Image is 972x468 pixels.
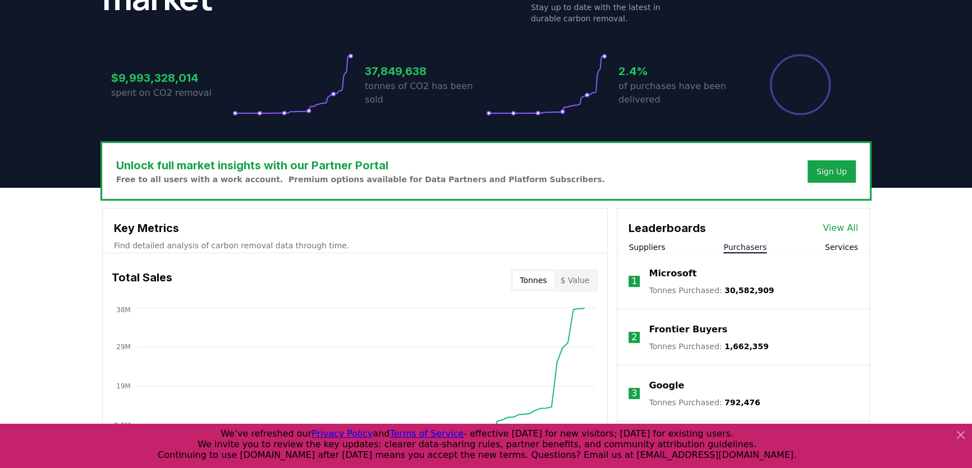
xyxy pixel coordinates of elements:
[116,157,605,174] h3: Unlock full market insights with our Partner Portal
[725,398,760,407] span: 792,476
[116,343,131,351] tspan: 29M
[649,267,696,280] a: Microsoft
[631,331,637,344] p: 2
[649,285,774,296] p: Tonnes Purchased :
[111,69,232,86] h3: $9,993,328,014
[513,271,553,289] button: Tonnes
[618,80,740,106] p: of purchases have been delivered
[817,166,847,177] a: Sign Up
[769,53,832,116] div: Percentage of sales delivered
[365,80,486,106] p: tonnes of CO2 has been sold
[116,382,131,390] tspan: 19M
[116,306,131,314] tspan: 38M
[629,242,665,253] button: Suppliers
[554,271,597,289] button: $ Value
[365,63,486,80] h3: 37,849,638
[725,342,769,351] span: 1,662,359
[114,421,131,429] tspan: 9.5M
[808,160,856,183] button: Sign Up
[649,379,684,392] a: Google
[112,269,172,291] h3: Total Sales
[631,275,637,288] p: 1
[629,220,706,237] h3: Leaderboards
[725,286,774,295] span: 30,582,909
[823,221,858,235] a: View All
[649,341,768,352] p: Tonnes Purchased :
[114,220,596,237] h3: Key Metrics
[116,174,605,185] p: Free to all users with a work account. Premium options available for Data Partners and Platform S...
[723,242,767,253] button: Purchasers
[631,387,637,400] p: 3
[114,240,596,251] p: Find detailed analysis of carbon removal data through time.
[111,86,232,100] p: spent on CO2 removal
[531,2,675,24] p: Stay up to date with the latest in durable carbon removal.
[825,242,858,253] button: Services
[649,397,760,408] p: Tonnes Purchased :
[618,63,740,80] h3: 2.4%
[649,323,727,336] a: Frontier Buyers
